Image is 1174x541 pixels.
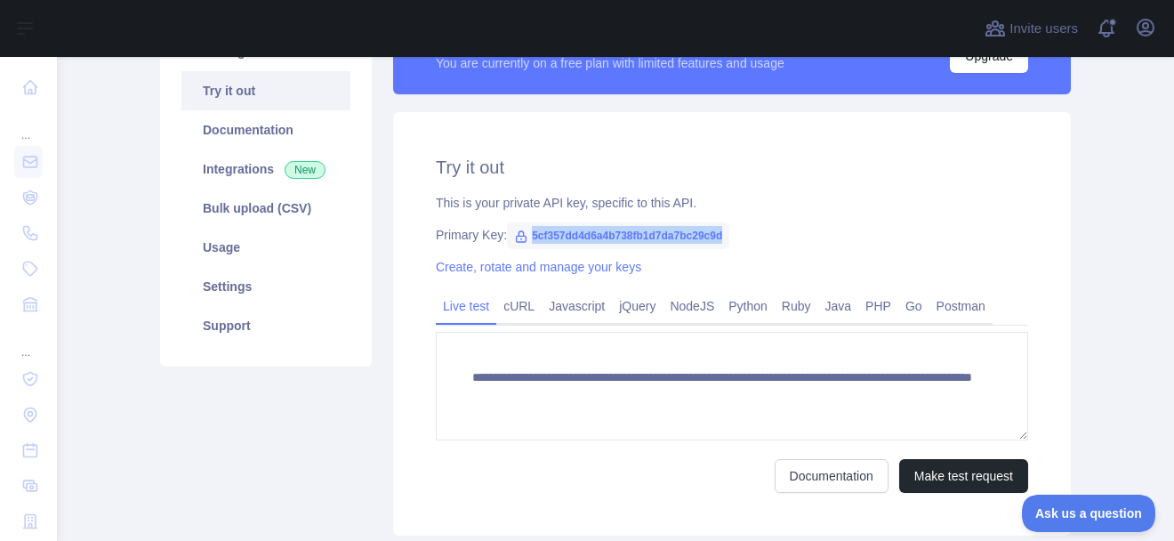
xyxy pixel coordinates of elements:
div: ... [14,107,43,142]
span: 5cf357dd4d6a4b738fb1d7da7bc29c9d [507,222,729,249]
a: PHP [858,292,898,320]
a: Java [818,292,859,320]
a: Integrations New [181,149,350,189]
a: Bulk upload (CSV) [181,189,350,228]
span: New [285,161,326,179]
div: ... [14,324,43,359]
a: cURL [496,292,542,320]
a: Support [181,306,350,345]
a: Go [898,292,929,320]
a: Ruby [775,292,818,320]
a: Python [721,292,775,320]
a: Usage [181,228,350,267]
a: Documentation [775,459,889,493]
div: This is your private API key, specific to this API. [436,194,1028,212]
a: Create, rotate and manage your keys [436,260,641,274]
button: Make test request [899,459,1028,493]
a: Javascript [542,292,612,320]
div: You are currently on a free plan with limited features and usage [436,54,784,72]
button: Invite users [981,14,1082,43]
span: Invite users [1009,19,1078,39]
div: Primary Key: [436,226,1028,244]
a: NodeJS [663,292,721,320]
iframe: Toggle Customer Support [1022,495,1156,532]
a: jQuery [612,292,663,320]
a: Settings [181,267,350,306]
a: Postman [929,292,993,320]
h2: Try it out [436,155,1028,180]
a: Live test [436,292,496,320]
a: Documentation [181,110,350,149]
a: Try it out [181,71,350,110]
